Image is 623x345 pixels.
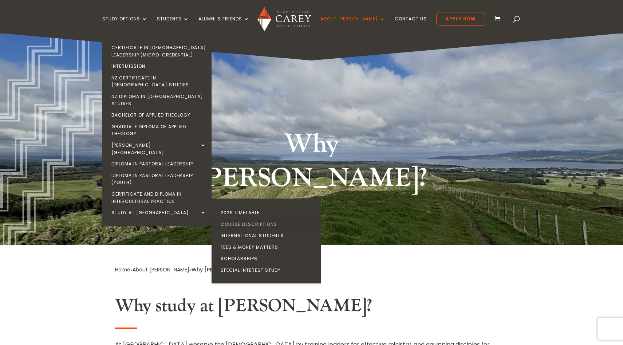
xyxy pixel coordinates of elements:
a: Intermission [104,60,213,72]
a: 2026 Timetable [213,207,323,219]
h1: Why [PERSON_NAME]? [175,127,448,199]
a: Special Interest Study [213,264,323,276]
a: [PERSON_NAME][GEOGRAPHIC_DATA] [104,140,213,158]
a: Bachelor of Applied Theology [104,109,213,121]
a: Diploma in Pastoral Leadership [104,158,213,170]
img: Carey Baptist College [257,7,311,31]
a: Course Descriptions [213,219,323,230]
a: Fees & Money Matters [213,242,323,253]
a: Students [157,16,189,34]
a: Contact Us [395,16,427,34]
a: About [PERSON_NAME] [133,266,189,273]
a: Graduate Diploma of Applied Theology [104,121,213,140]
a: Certificate in [DEMOGRAPHIC_DATA] Leadership (Micro-credential) [104,42,213,60]
a: Apply Now [436,12,485,26]
a: Diploma in Pastoral Leadership (Youth) [104,170,213,188]
a: NZ Diploma in [DEMOGRAPHIC_DATA] Studies [104,91,213,109]
span: Why [PERSON_NAME]? [192,266,251,273]
a: Alumni & Friends [198,16,249,34]
span: » » [115,266,251,273]
h2: Why study at [PERSON_NAME]? [115,295,508,320]
a: NZ Certificate in [DEMOGRAPHIC_DATA] Studies [104,72,213,91]
a: Study Options [102,16,147,34]
a: Study at [GEOGRAPHIC_DATA] [104,207,213,219]
a: Scholarships [213,253,323,264]
a: Home [115,266,130,273]
a: Certificate and Diploma in Intercultural Practice [104,188,213,207]
a: About [PERSON_NAME] [320,16,385,34]
a: International Students [213,230,323,242]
